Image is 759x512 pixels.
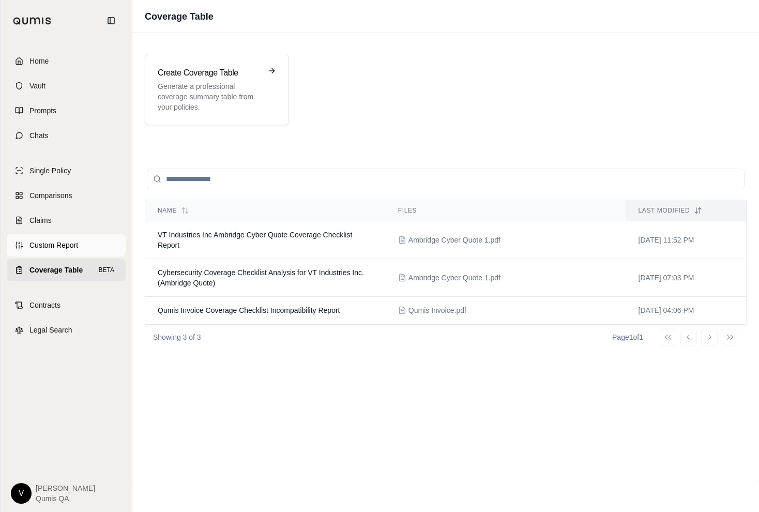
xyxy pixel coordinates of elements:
[29,106,56,116] span: Prompts
[626,297,746,324] td: [DATE] 04:06 PM
[29,130,49,141] span: Chats
[7,184,126,207] a: Comparisons
[153,332,201,342] p: Showing 3 of 3
[29,325,72,335] span: Legal Search
[36,493,95,504] span: Qumis QA
[29,190,72,201] span: Comparisons
[7,74,126,97] a: Vault
[96,265,117,275] span: BETA
[145,9,214,24] h1: Coverage Table
[7,294,126,317] a: Contracts
[7,209,126,232] a: Claims
[7,319,126,341] a: Legal Search
[29,56,49,66] span: Home
[36,483,95,493] span: [PERSON_NAME]
[29,215,52,225] span: Claims
[158,306,340,314] span: Qumis Invoice Coverage Checklist Incompatibility Report
[158,206,373,215] div: Name
[408,273,500,283] span: Ambridge Cyber Quote 1.pdf
[408,305,466,315] span: Qumis Invoice.pdf
[29,300,60,310] span: Contracts
[158,231,352,249] span: VT Industries Inc Ambridge Cyber Quote Coverage Checklist Report
[158,67,262,79] h3: Create Coverage Table
[29,165,71,176] span: Single Policy
[639,206,734,215] div: Last modified
[13,17,52,25] img: Qumis Logo
[626,221,746,259] td: [DATE] 11:52 PM
[386,200,626,221] th: Files
[29,265,83,275] span: Coverage Table
[103,12,119,29] button: Collapse sidebar
[7,99,126,122] a: Prompts
[7,159,126,182] a: Single Policy
[7,50,126,72] a: Home
[158,81,262,112] p: Generate a professional coverage summary table from your policies.
[612,332,643,342] div: Page 1 of 1
[29,81,45,91] span: Vault
[7,124,126,147] a: Chats
[158,268,364,287] span: Cybersecurity Coverage Checklist Analysis for VT Industries Inc. (Ambridge Quote)
[29,240,78,250] span: Custom Report
[11,483,32,504] div: V
[626,259,746,297] td: [DATE] 07:03 PM
[408,235,500,245] span: Ambridge Cyber Quote 1.pdf
[7,234,126,257] a: Custom Report
[7,259,126,281] a: Coverage TableBETA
